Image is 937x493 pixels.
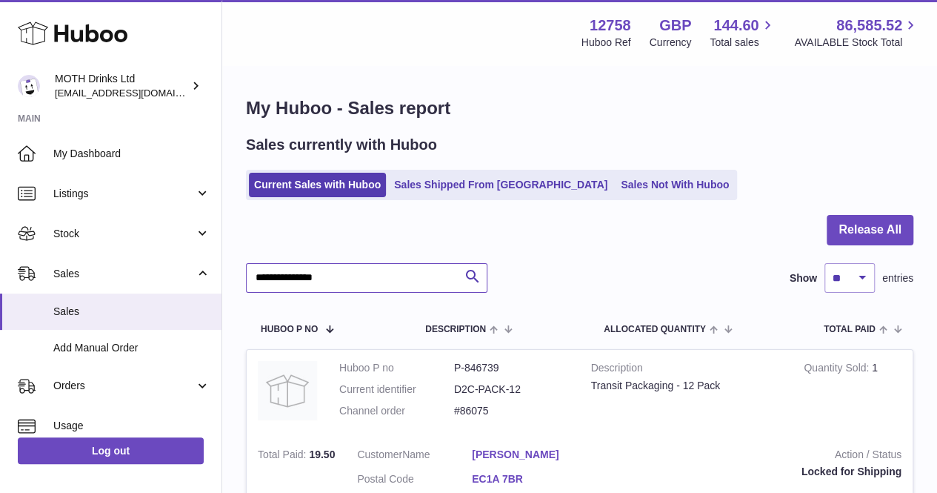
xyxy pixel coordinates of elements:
dt: Postal Code [357,472,472,490]
a: 144.60 Total sales [710,16,776,50]
span: Description [425,325,486,334]
dd: D2C-PACK-12 [454,383,569,397]
a: EC1A 7BR [472,472,587,486]
span: Total sales [710,36,776,50]
span: Usage [53,419,210,433]
span: entries [882,271,913,285]
button: Release All [827,215,913,245]
div: Transit Packaging - 12 Pack [591,379,782,393]
span: Add Manual Order [53,341,210,355]
div: MOTH Drinks Ltd [55,72,188,100]
div: Currency [650,36,692,50]
strong: Quantity Sold [804,362,872,377]
dd: P-846739 [454,361,569,375]
dt: Huboo P no [339,361,454,375]
div: Locked for Shipping [609,465,901,479]
div: Huboo Ref [581,36,631,50]
dt: Name [357,448,472,466]
span: ALLOCATED Quantity [604,325,706,334]
dd: #86075 [454,404,569,418]
label: Show [790,271,817,285]
span: Stock [53,227,195,241]
span: 19.50 [309,449,335,460]
h2: Sales currently with Huboo [246,135,437,155]
span: 144.60 [713,16,758,36]
span: AVAILABLE Stock Total [794,36,919,50]
strong: Description [591,361,782,379]
span: Sales [53,305,210,319]
strong: 12758 [590,16,631,36]
strong: GBP [659,16,691,36]
span: My Dashboard [53,147,210,161]
dt: Channel order [339,404,454,418]
a: Sales Not With Huboo [616,173,734,197]
img: orders@mothdrinks.com [18,75,40,97]
a: [PERSON_NAME] [472,448,587,462]
span: Customer [357,449,402,460]
span: Listings [53,187,195,201]
dt: Current identifier [339,383,454,397]
a: Sales Shipped From [GEOGRAPHIC_DATA] [389,173,613,197]
a: 86,585.52 AVAILABLE Stock Total [794,16,919,50]
strong: Action / Status [609,448,901,466]
strong: Total Paid [258,449,309,464]
td: 1 [793,350,913,437]
img: no-photo.jpg [258,361,317,420]
h1: My Huboo - Sales report [246,96,913,120]
span: 86,585.52 [836,16,902,36]
span: Huboo P no [261,325,318,334]
span: [EMAIL_ADDRESS][DOMAIN_NAME] [55,87,218,99]
span: Sales [53,267,195,281]
a: Current Sales with Huboo [249,173,386,197]
a: Log out [18,437,204,464]
span: Orders [53,379,195,393]
span: Total paid [824,325,876,334]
